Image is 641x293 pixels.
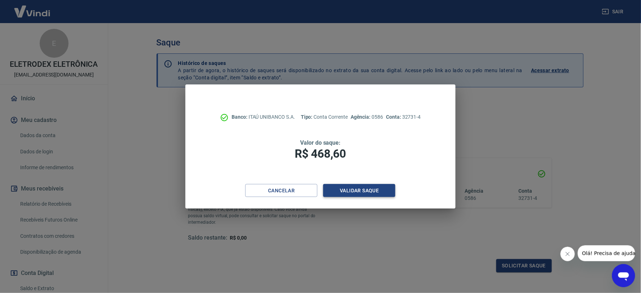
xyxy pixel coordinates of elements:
[351,113,383,121] p: 0586
[578,245,635,261] iframe: Mensagem da empresa
[295,147,346,161] span: R$ 468,60
[301,113,348,121] p: Conta Corrente
[245,184,317,197] button: Cancelar
[612,264,635,287] iframe: Botão para abrir a janela de mensagens
[232,113,295,121] p: ITAÚ UNIBANCO S.A.
[323,184,395,197] button: Validar saque
[301,114,314,120] span: Tipo:
[561,247,575,261] iframe: Fechar mensagem
[386,114,402,120] span: Conta:
[386,113,421,121] p: 32731-4
[232,114,249,120] span: Banco:
[300,139,341,146] span: Valor do saque:
[351,114,372,120] span: Agência:
[4,5,61,11] span: Olá! Precisa de ajuda?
